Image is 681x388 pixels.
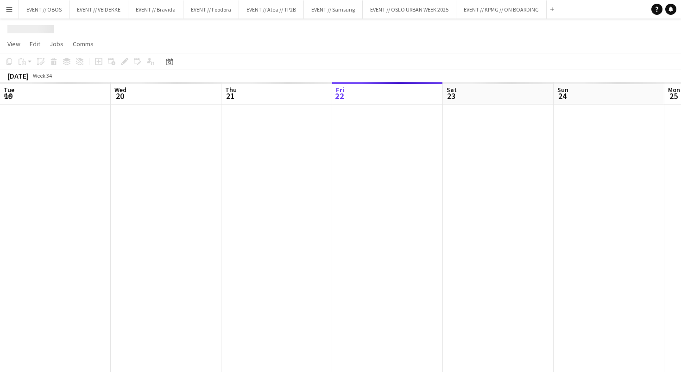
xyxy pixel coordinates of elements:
[4,38,24,50] a: View
[334,91,344,101] span: 22
[69,38,97,50] a: Comms
[336,86,344,94] span: Fri
[73,40,94,48] span: Comms
[7,71,29,80] div: [DATE]
[557,86,568,94] span: Sun
[19,0,69,18] button: EVENT // OBOS
[239,0,304,18] button: EVENT // Atea // TP2B
[46,38,67,50] a: Jobs
[113,91,126,101] span: 20
[69,0,128,18] button: EVENT // VEIDEKKE
[50,40,63,48] span: Jobs
[31,72,54,79] span: Week 34
[26,38,44,50] a: Edit
[30,40,40,48] span: Edit
[128,0,183,18] button: EVENT // Bravida
[4,86,14,94] span: Tue
[2,91,14,101] span: 19
[445,91,457,101] span: 23
[304,0,363,18] button: EVENT // Samsung
[114,86,126,94] span: Wed
[363,0,456,18] button: EVENT // OSLO URBAN WEEK 2025
[447,86,457,94] span: Sat
[225,86,237,94] span: Thu
[183,0,239,18] button: EVENT // Foodora
[224,91,237,101] span: 21
[667,91,680,101] span: 25
[456,0,547,18] button: EVENT // KPMG // ON BOARDING
[668,86,680,94] span: Mon
[556,91,568,101] span: 24
[7,40,20,48] span: View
